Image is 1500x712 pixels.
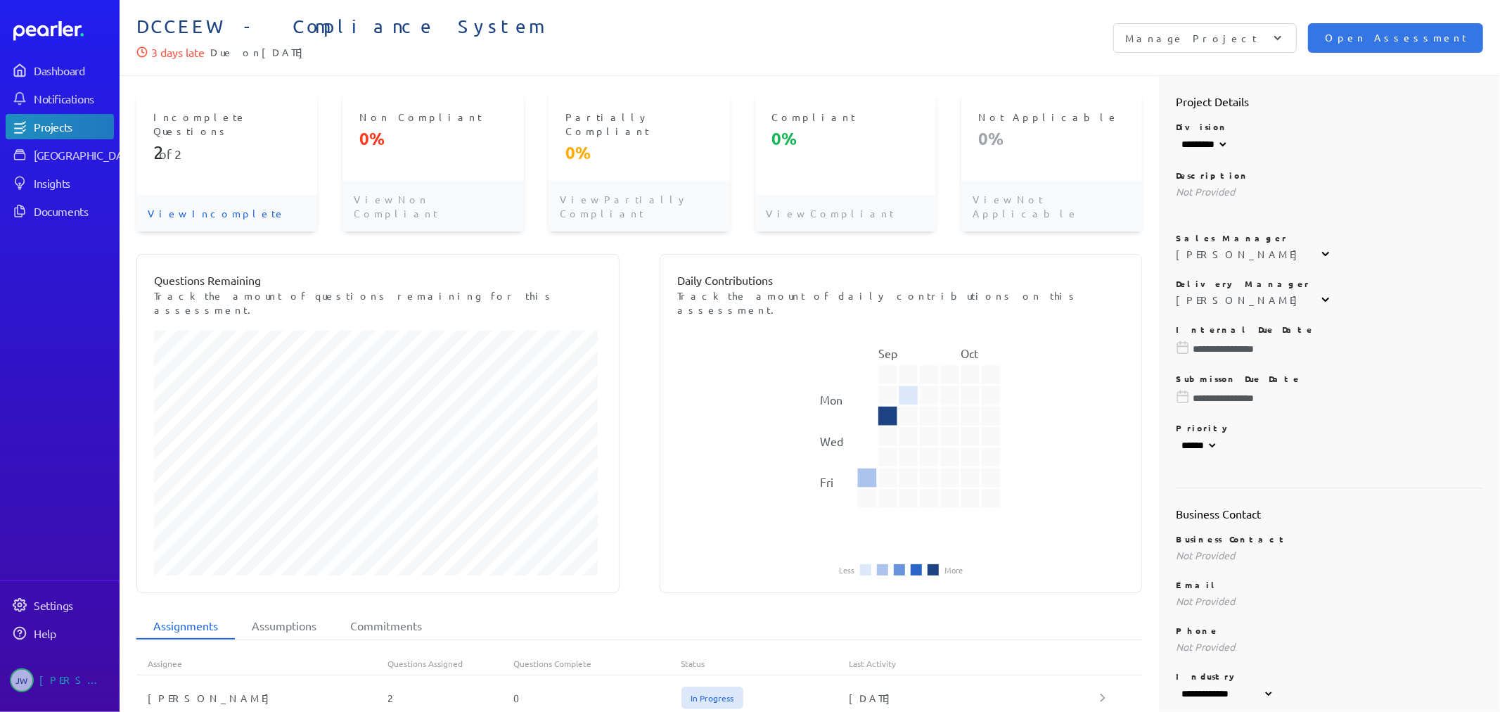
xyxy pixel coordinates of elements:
[1176,549,1235,561] span: Not Provided
[1176,121,1483,132] p: Division
[6,621,114,646] a: Help
[1176,625,1483,636] p: Phone
[1176,595,1235,607] span: Not Provided
[174,146,181,161] span: 2
[34,626,113,640] div: Help
[153,110,300,138] p: Incomplete Questions
[1176,373,1483,384] p: Submisson Due Date
[359,110,506,124] p: Non Compliant
[6,114,114,139] a: Projects
[210,44,310,61] span: Due on [DATE]
[1176,391,1483,405] input: Please choose a due date
[849,658,1101,669] div: Last Activity
[235,613,333,640] li: Assumptions
[677,288,1125,317] p: Track the amount of daily contributions on this assessment.
[772,110,919,124] p: Compliant
[1125,31,1257,45] p: Manage Project
[6,198,114,224] a: Documents
[820,393,842,407] text: Mon
[944,566,963,574] li: More
[1176,422,1483,433] p: Priority
[39,668,110,692] div: [PERSON_NAME]
[34,598,113,612] div: Settings
[388,691,514,705] div: 2
[1176,293,1305,307] div: [PERSON_NAME]
[1176,278,1483,289] p: Delivery Manager
[359,127,506,150] p: 0%
[136,613,235,640] li: Assignments
[151,44,205,61] p: 3 days late
[961,181,1142,231] p: View Not Applicable
[820,476,833,490] text: Fri
[1308,23,1483,53] button: Open Assessment
[1176,247,1305,261] div: [PERSON_NAME]
[34,63,113,77] div: Dashboard
[136,691,388,705] div: [PERSON_NAME]
[681,658,849,669] div: Status
[34,120,113,134] div: Projects
[154,288,602,317] p: Track the amount of questions remaining for this assessment.
[153,141,159,163] span: 2
[333,613,439,640] li: Commitments
[136,658,388,669] div: Assignee
[10,668,34,692] span: Jeremy Williams
[1176,640,1235,653] span: Not Provided
[34,91,113,106] div: Notifications
[153,141,300,164] p: of
[961,346,979,360] text: Oct
[513,691,681,705] div: 0
[849,691,1101,705] div: [DATE]
[6,142,114,167] a: [GEOGRAPHIC_DATA]
[388,658,514,669] div: Questions Assigned
[34,204,113,218] div: Documents
[1176,93,1483,110] h2: Project Details
[34,176,113,190] div: Insights
[6,86,114,111] a: Notifications
[136,195,317,231] p: View Incomplete
[1176,342,1483,356] input: Please choose a due date
[1176,533,1483,545] p: Business Contact
[681,687,743,709] span: In Progress
[1176,185,1235,198] span: Not Provided
[878,346,897,360] text: Sep
[6,58,114,83] a: Dashboard
[6,663,114,698] a: JW[PERSON_NAME]
[677,272,1125,288] p: Daily Contributions
[978,110,1125,124] p: Not Applicable
[820,434,843,448] text: Wed
[549,181,729,231] p: View Partially Compliant
[6,592,114,618] a: Settings
[513,658,681,669] div: Questions Complete
[565,141,712,164] p: 0%
[34,148,139,162] div: [GEOGRAPHIC_DATA]
[839,566,854,574] li: Less
[1176,170,1483,181] p: Description
[978,127,1125,150] p: 0%
[755,195,936,231] p: View Compliant
[1176,579,1483,590] p: Email
[1176,505,1483,522] h2: Business Contact
[1176,324,1483,335] p: Internal Due Date
[6,170,114,196] a: Insights
[13,21,114,41] a: Dashboard
[1176,232,1483,243] p: Sales Manager
[772,127,919,150] p: 0%
[342,181,523,231] p: View Non Compliant
[136,15,810,38] span: DCCEEW - Compliance System
[1176,670,1483,682] p: Industry
[154,272,602,288] p: Questions Remaining
[1325,30,1466,46] span: Open Assessment
[565,110,712,138] p: Partially Compliant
